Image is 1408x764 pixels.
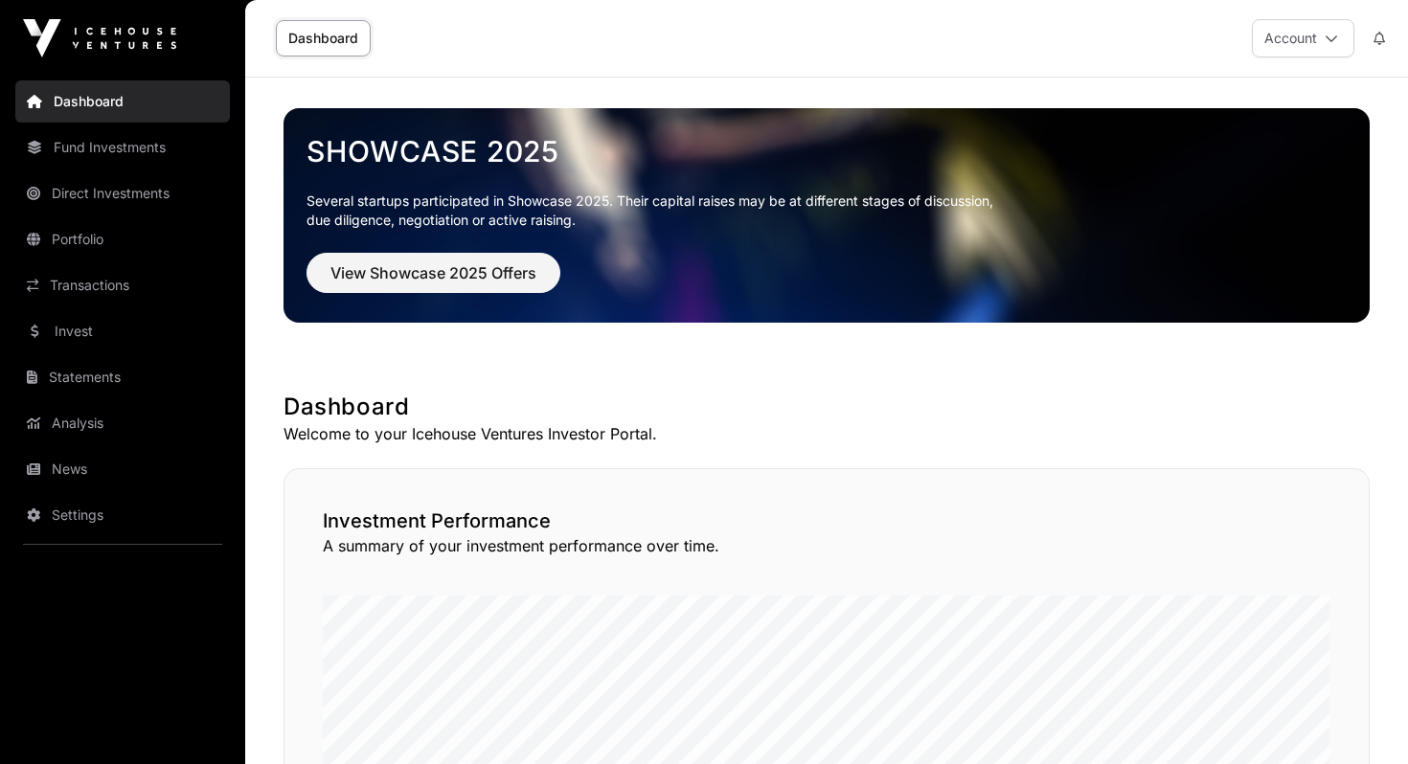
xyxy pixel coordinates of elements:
p: Welcome to your Icehouse Ventures Investor Portal. [284,422,1370,445]
iframe: Chat Widget [1312,672,1408,764]
span: View Showcase 2025 Offers [330,261,536,284]
h2: Investment Performance [323,507,1330,534]
a: Analysis [15,402,230,444]
a: Showcase 2025 [307,134,1347,169]
img: Icehouse Ventures Logo [23,19,176,57]
a: Direct Investments [15,172,230,214]
a: News [15,448,230,490]
a: Dashboard [15,80,230,123]
button: View Showcase 2025 Offers [307,253,560,293]
a: Transactions [15,264,230,306]
h1: Dashboard [284,392,1370,422]
a: Dashboard [276,20,371,56]
a: Statements [15,356,230,398]
a: View Showcase 2025 Offers [307,272,560,291]
a: Fund Investments [15,126,230,169]
p: A summary of your investment performance over time. [323,534,1330,557]
a: Portfolio [15,218,230,260]
button: Account [1252,19,1354,57]
a: Invest [15,310,230,352]
img: Showcase 2025 [284,108,1370,323]
a: Settings [15,494,230,536]
p: Several startups participated in Showcase 2025. Their capital raises may be at different stages o... [307,191,1347,230]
